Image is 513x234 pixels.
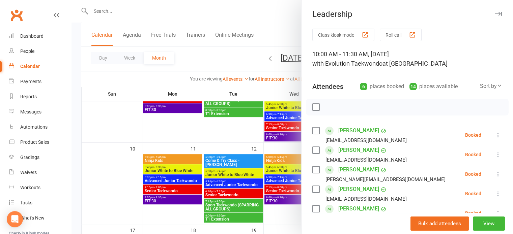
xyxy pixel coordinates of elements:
button: Class kiosk mode [312,29,374,41]
div: Sort by [480,82,502,91]
div: Reports [20,94,37,99]
a: Gradings [9,150,71,165]
a: Automations [9,120,71,135]
div: People [20,48,34,54]
div: [EMAIL_ADDRESS][DOMAIN_NAME] [325,136,407,145]
div: Attendees [312,82,343,91]
div: Booked [465,152,481,157]
div: [PERSON_NAME][EMAIL_ADDRESS][DOMAIN_NAME] [325,175,446,184]
a: What's New [9,210,71,226]
div: Open Intercom Messenger [7,211,23,227]
div: Waivers [20,170,37,175]
span: at [GEOGRAPHIC_DATA] [382,60,448,67]
div: 6 [360,83,367,90]
span: with Evolution Taekwondo [312,60,382,67]
div: Booked [465,172,481,176]
div: Automations [20,124,48,130]
a: People [9,44,71,59]
div: places available [409,82,458,91]
div: 10:00 AM - 11:30 AM, [DATE] [312,49,502,68]
a: [PERSON_NAME] [338,164,379,175]
a: Waivers [9,165,71,180]
a: Dashboard [9,29,71,44]
div: Messages [20,109,41,114]
div: [EMAIL_ADDRESS][DOMAIN_NAME] [325,195,407,203]
a: Product Sales [9,135,71,150]
div: Gradings [20,155,39,160]
a: [PERSON_NAME] [338,184,379,195]
a: Payments [9,74,71,89]
a: [PERSON_NAME] [338,145,379,156]
div: Calendar [20,64,40,69]
a: Calendar [9,59,71,74]
div: Booked [465,133,481,137]
button: Bulk add attendees [410,216,469,231]
a: Clubworx [8,7,25,24]
button: Roll call [380,29,422,41]
a: Tasks [9,195,71,210]
div: [EMAIL_ADDRESS][DOMAIN_NAME] [325,156,407,164]
a: Messages [9,104,71,120]
div: 14 [409,83,417,90]
div: Workouts [20,185,40,190]
a: [PERSON_NAME] [338,203,379,214]
div: Booked [465,191,481,196]
a: Workouts [9,180,71,195]
button: View [473,216,505,231]
div: Payments [20,79,41,84]
div: Tasks [20,200,32,205]
a: [PERSON_NAME] [338,125,379,136]
div: Product Sales [20,139,49,145]
div: What's New [20,215,45,221]
div: Leadership [302,9,513,19]
div: Booked [465,211,481,215]
div: places booked [360,82,404,91]
a: Reports [9,89,71,104]
div: Dashboard [20,33,44,39]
